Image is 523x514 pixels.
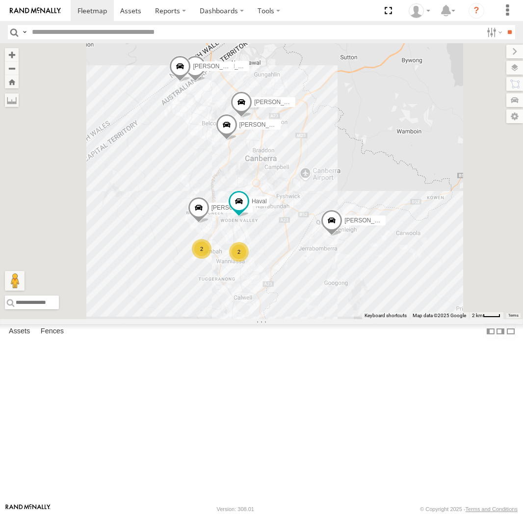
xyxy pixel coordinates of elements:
[405,3,434,18] div: Helen Mason
[413,313,466,318] span: Map data ©2025 Google
[469,312,503,319] button: Map Scale: 2 km per 32 pixels
[4,325,35,338] label: Assets
[344,217,393,224] span: [PERSON_NAME]
[365,312,407,319] button: Keyboard shortcuts
[211,205,260,212] span: [PERSON_NAME]
[229,242,249,262] div: 2
[5,61,19,75] button: Zoom out
[483,25,504,39] label: Search Filter Options
[508,314,519,318] a: Terms (opens in new tab)
[506,109,523,123] label: Map Settings
[193,63,241,70] span: [PERSON_NAME]
[10,7,61,14] img: rand-logo.svg
[486,324,496,338] label: Dock Summary Table to the Left
[5,504,51,514] a: Visit our Website
[36,325,69,338] label: Fences
[5,48,19,61] button: Zoom in
[5,271,25,291] button: Drag Pegman onto the map to open Street View
[472,313,483,318] span: 2 km
[506,324,516,338] label: Hide Summary Table
[21,25,28,39] label: Search Query
[239,121,288,128] span: [PERSON_NAME]
[192,239,211,259] div: 2
[5,93,19,107] label: Measure
[469,3,484,19] i: ?
[217,506,254,512] div: Version: 308.01
[466,506,518,512] a: Terms and Conditions
[254,99,303,106] span: [PERSON_NAME]
[252,198,267,205] span: Haval
[5,75,19,88] button: Zoom Home
[496,324,505,338] label: Dock Summary Table to the Right
[420,506,518,512] div: © Copyright 2025 -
